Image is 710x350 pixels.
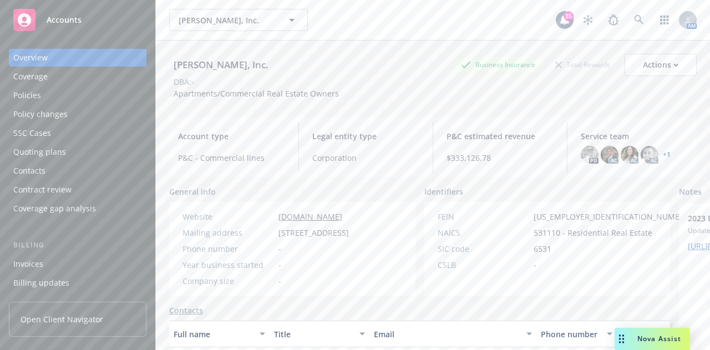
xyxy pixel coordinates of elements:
[581,146,599,164] img: photo
[9,124,146,142] a: SSC Cases
[9,181,146,199] a: Contract review
[9,200,146,217] a: Coverage gap analysis
[438,243,529,255] div: SIC code
[278,243,281,255] span: -
[447,130,554,142] span: P&C estimated revenue
[169,9,308,31] button: [PERSON_NAME], Inc.
[13,68,48,85] div: Coverage
[625,54,697,76] button: Actions
[169,305,203,316] a: Contacts
[9,274,146,292] a: Billing updates
[653,9,676,31] a: Switch app
[9,240,146,251] div: Billing
[637,334,681,343] span: Nova Assist
[9,68,146,85] a: Coverage
[447,152,554,164] span: $333,126.78
[182,227,274,239] div: Mailing address
[534,243,551,255] span: 6531
[9,4,146,35] a: Accounts
[13,200,96,217] div: Coverage gap analysis
[13,49,48,67] div: Overview
[643,54,678,75] div: Actions
[615,328,690,350] button: Nova Assist
[13,274,69,292] div: Billing updates
[169,58,273,72] div: [PERSON_NAME], Inc.
[270,321,370,347] button: Title
[178,130,285,142] span: Account type
[641,146,658,164] img: photo
[536,321,616,347] button: Phone number
[13,124,51,142] div: SSC Cases
[13,105,68,123] div: Policy changes
[13,255,43,273] div: Invoices
[174,76,194,88] div: DBA: -
[182,243,274,255] div: Phone number
[617,321,670,347] button: Key contact
[628,9,650,31] a: Search
[169,186,216,197] span: General info
[679,186,702,199] span: Notes
[169,321,270,347] button: Full name
[278,259,281,271] span: -
[581,130,688,142] span: Service team
[312,130,419,142] span: Legal entity type
[550,58,616,72] div: Total Rewards
[13,143,66,161] div: Quoting plans
[13,162,45,180] div: Contacts
[534,227,652,239] span: 531110 - Residential Real Estate
[9,255,146,273] a: Invoices
[178,152,285,164] span: P&C - Commercial lines
[174,88,339,99] span: Apartments/Commercial Real Estate Owners
[534,259,536,271] span: -
[13,87,41,104] div: Policies
[621,146,638,164] img: photo
[278,227,349,239] span: [STREET_ADDRESS]
[179,14,275,26] span: [PERSON_NAME], Inc.
[564,11,574,21] div: 15
[13,181,72,199] div: Contract review
[577,9,599,31] a: Stop snowing
[278,275,281,287] span: -
[601,146,618,164] img: photo
[9,143,146,161] a: Quoting plans
[438,259,529,271] div: CSLB
[438,227,529,239] div: NAICS
[9,49,146,67] a: Overview
[278,211,342,222] a: [DOMAIN_NAME]
[182,275,274,287] div: Company size
[21,313,103,325] span: Open Client Navigator
[615,328,628,350] div: Drag to move
[9,105,146,123] a: Policy changes
[9,162,146,180] a: Contacts
[534,211,692,222] span: [US_EMPLOYER_IDENTIFICATION_NUMBER]
[274,328,353,340] div: Title
[602,9,625,31] a: Report a Bug
[47,16,82,24] span: Accounts
[182,211,274,222] div: Website
[182,259,274,271] div: Year business started
[369,321,536,347] button: Email
[174,328,253,340] div: Full name
[541,328,600,340] div: Phone number
[374,328,520,340] div: Email
[9,87,146,104] a: Policies
[663,151,671,158] a: +1
[312,152,419,164] span: Corporation
[424,186,463,197] span: Identifiers
[438,211,529,222] div: FEIN
[455,58,541,72] div: Business Insurance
